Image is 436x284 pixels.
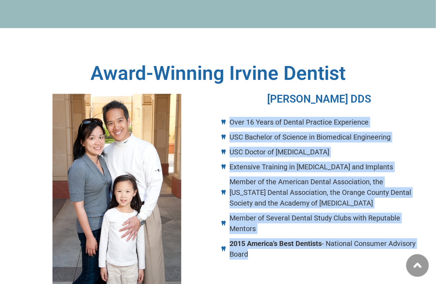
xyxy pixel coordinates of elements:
[16,64,420,83] h2: Award-Winning Irvine Dentist
[228,213,417,234] span: Member of Several Dental Study Clubs with Reputable Mentors
[228,176,417,208] span: Member of the American Dental Association, the [US_STATE] Dental Association, the Orange County D...
[222,94,417,104] h3: [PERSON_NAME] DDS
[230,239,322,248] b: 2015 America's Best Dentists
[228,162,393,172] span: Extensive Training in [MEDICAL_DATA] and Implants
[228,132,391,142] span: USC Bachelor of Science in Biomedical Engineering
[228,147,329,157] span: USC Doctor of [MEDICAL_DATA]
[228,238,417,260] span: - National Consumer Advisory Board
[228,117,369,127] span: Over 16 Years of Dental Practice Experience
